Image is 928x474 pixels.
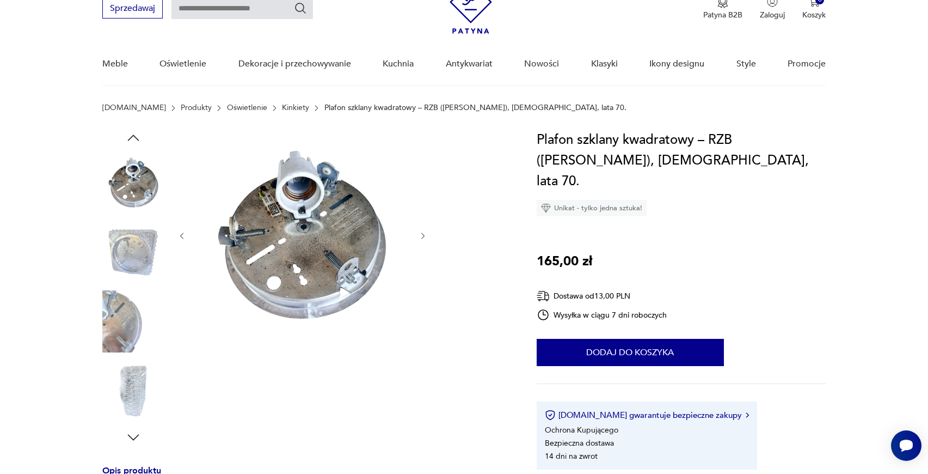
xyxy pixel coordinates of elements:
h1: Plafon szklany kwadratowy – RZB ([PERSON_NAME]), [DEMOGRAPHIC_DATA], lata 70. [537,130,826,192]
a: Style [736,43,756,85]
img: Ikona strzałki w prawo [746,412,749,418]
a: Kuchnia [383,43,414,85]
img: Zdjęcie produktu Plafon szklany kwadratowy – RZB (Rudolf Zimmermann Bamberg), Niemcy, lata 70. [102,151,164,214]
a: Oświetlenie [227,104,267,112]
img: Ikona dostawy [537,289,550,303]
img: Ikona diamentu [541,203,551,213]
a: Klasyki [591,43,618,85]
img: Zdjęcie produktu Plafon szklany kwadratowy – RZB (Rudolf Zimmermann Bamberg), Niemcy, lata 70. [102,221,164,283]
p: Koszyk [802,10,826,20]
a: Promocje [788,43,826,85]
li: Bezpieczna dostawa [545,438,614,448]
a: Meble [102,43,128,85]
a: Sprzedawaj [102,5,163,13]
img: Zdjęcie produktu Plafon szklany kwadratowy – RZB (Rudolf Zimmermann Bamberg), Niemcy, lata 70. [197,130,407,340]
button: Dodaj do koszyka [537,339,724,366]
p: Patyna B2B [703,10,742,20]
img: Ikona certyfikatu [545,410,556,421]
div: Dostawa od 13,00 PLN [537,289,667,303]
button: [DOMAIN_NAME] gwarantuje bezpieczne zakupy [545,410,749,421]
a: [DOMAIN_NAME] [102,104,166,112]
div: Wysyłka w ciągu 7 dni roboczych [537,308,667,321]
a: Kinkiety [282,104,309,112]
a: Nowości [524,43,559,85]
p: Plafon szklany kwadratowy – RZB ([PERSON_NAME]), [DEMOGRAPHIC_DATA], lata 70. [324,104,626,112]
img: Zdjęcie produktu Plafon szklany kwadratowy – RZB (Rudolf Zimmermann Bamberg), Niemcy, lata 70. [102,290,164,353]
li: 14 dni na zwrot [545,451,598,461]
li: Ochrona Kupującego [545,425,618,435]
button: Szukaj [294,2,307,15]
div: Unikat - tylko jedna sztuka! [537,200,647,216]
p: Zaloguj [760,10,785,20]
a: Dekoracje i przechowywanie [238,43,351,85]
a: Ikony designu [649,43,704,85]
a: Antykwariat [446,43,493,85]
iframe: Smartsupp widget button [891,430,921,461]
p: 165,00 zł [537,251,592,272]
a: Produkty [181,104,212,112]
img: Zdjęcie produktu Plafon szklany kwadratowy – RZB (Rudolf Zimmermann Bamberg), Niemcy, lata 70. [102,360,164,422]
a: Oświetlenie [159,43,206,85]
